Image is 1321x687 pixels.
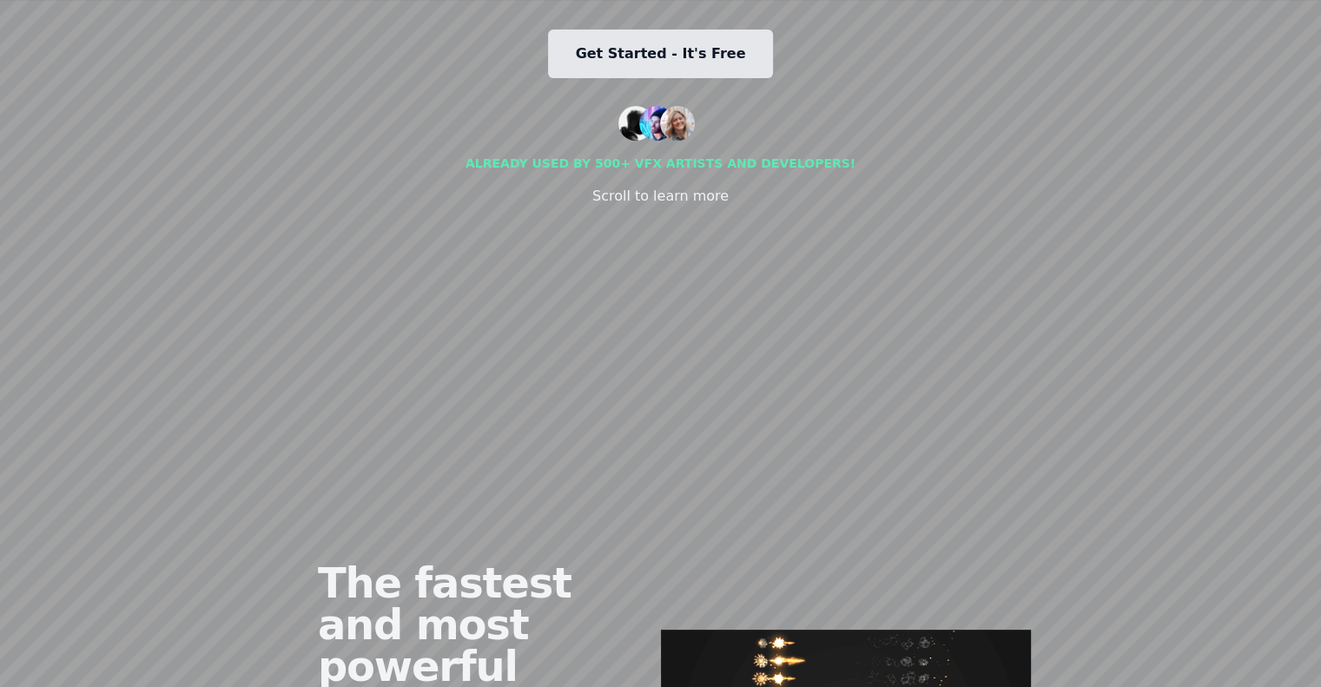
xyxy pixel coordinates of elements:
img: customer 1 [618,106,653,141]
div: Already used by 500+ vfx artists and developers! [466,155,855,172]
img: customer 2 [639,106,674,141]
a: Get Started - It's Free [548,30,774,78]
div: Scroll to learn more [592,186,729,207]
img: customer 3 [660,106,695,141]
